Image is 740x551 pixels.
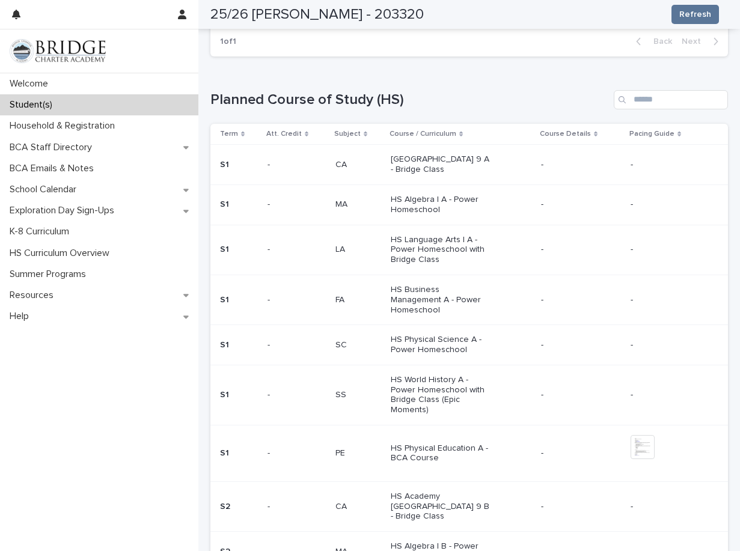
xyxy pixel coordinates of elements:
p: - [268,446,272,458]
p: Course Details [540,127,591,141]
h1: Planned Course of Study (HS) [210,91,609,109]
p: K-8 Curriculum [5,226,79,237]
p: CA [335,157,349,170]
p: HS Business Management A - Power Homeschool [391,285,491,315]
p: - [631,295,709,305]
p: S1 [220,245,258,255]
span: Back [646,37,672,46]
button: Back [626,36,677,47]
span: Next [682,37,708,46]
tr: S1-- LALA HS Language Arts I A - Power Homeschool with Bridge Class-- [210,225,728,275]
p: Pacing Guide [629,127,674,141]
p: HS Physical Education A - BCA Course [391,443,491,464]
p: Subject [334,127,361,141]
button: Refresh [671,5,719,24]
img: V1C1m3IdTEidaUdm9Hs0 [10,39,106,63]
input: Search [614,90,728,109]
p: - [631,160,709,170]
p: Term [220,127,238,141]
p: - [631,199,709,210]
p: LA [335,242,347,255]
p: Summer Programs [5,269,96,280]
p: BCA Staff Directory [5,142,102,153]
p: - [541,502,620,512]
tr: S1-- PEPE HS Physical Education A - BCA Course- [210,425,728,482]
p: PE [335,446,347,458]
p: - [541,199,620,210]
p: S1 [220,390,258,400]
p: - [631,340,709,350]
p: - [631,245,709,255]
tr: S1-- FAFA HS Business Management A - Power Homeschool-- [210,275,728,324]
span: Refresh [679,8,711,20]
p: S1 [220,340,258,350]
p: HS Curriculum Overview [5,248,119,259]
p: FA [335,293,347,305]
p: HS World History A - Power Homeschool with Bridge Class (Epic Moments) [391,375,491,415]
p: S1 [220,160,258,170]
h2: 25/26 [PERSON_NAME] - 203320 [210,6,424,23]
p: HS Algebra I A - Power Homeschool [391,195,491,215]
p: S1 [220,295,258,305]
p: Household & Registration [5,120,124,132]
p: Help [5,311,38,322]
p: - [541,295,620,305]
p: HS Physical Science A - Power Homeschool [391,335,491,355]
p: Student(s) [5,99,62,111]
tr: S1-- SCSC HS Physical Science A - Power Homeschool-- [210,325,728,365]
p: S1 [220,448,258,458]
p: School Calendar [5,184,86,195]
p: SS [335,388,349,400]
button: Next [677,36,728,47]
p: - [268,388,272,400]
p: - [268,157,272,170]
p: Welcome [5,78,58,90]
tr: S1-- CACA [GEOGRAPHIC_DATA] 9 A - Bridge Class-- [210,145,728,185]
p: Resources [5,290,63,301]
p: - [541,390,620,400]
p: Course / Curriculum [390,127,456,141]
p: - [268,499,272,512]
p: - [631,390,709,400]
p: - [541,245,620,255]
p: HS Language Arts I A - Power Homeschool with Bridge Class [391,235,491,265]
p: - [268,197,272,210]
tr: S2-- CACA HS Academy [GEOGRAPHIC_DATA] 9 B - Bridge Class-- [210,481,728,531]
p: Att. Credit [266,127,302,141]
p: - [541,448,620,458]
p: 1 of 1 [210,27,246,56]
p: - [631,502,709,512]
p: SC [335,338,349,350]
p: - [541,340,620,350]
tr: S1-- SSSS HS World History A - Power Homeschool with Bridge Class (Epic Moments)-- [210,365,728,425]
p: - [541,160,620,170]
p: S1 [220,199,258,210]
p: S2 [220,502,258,512]
tr: S1-- MAMA HS Algebra I A - Power Homeschool-- [210,184,728,225]
p: HS Academy [GEOGRAPHIC_DATA] 9 B - Bridge Class [391,492,491,522]
p: MA [335,197,350,210]
p: - [268,338,272,350]
p: - [268,242,272,255]
p: CA [335,499,349,512]
p: - [268,293,272,305]
p: [GEOGRAPHIC_DATA] 9 A - Bridge Class [391,154,491,175]
p: BCA Emails & Notes [5,163,103,174]
p: Exploration Day Sign-Ups [5,205,124,216]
